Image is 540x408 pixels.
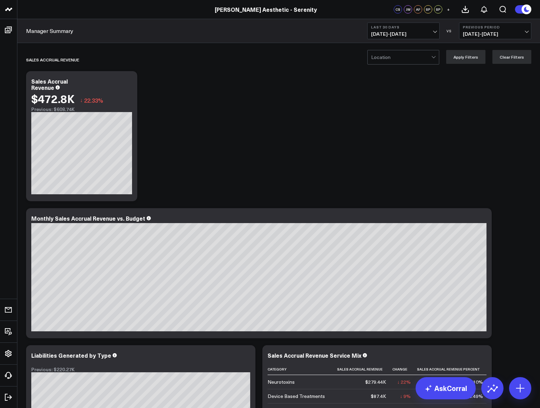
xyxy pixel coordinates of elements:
div: Sales Accrual Revenue Service Mix [268,351,361,359]
a: Manager Summary [26,27,73,35]
div: Previous: $220.27K [31,367,250,372]
div: ↓ 22% [397,379,411,385]
div: SP [434,5,442,14]
button: Apply Filters [446,50,485,64]
div: Liabilities Generated by Type [31,351,111,359]
div: VS [443,29,456,33]
button: Last 30 Days[DATE]-[DATE] [367,23,440,39]
div: AF [414,5,422,14]
div: $472.8K [31,92,75,105]
span: 22.33% [84,96,103,104]
b: Previous Period [463,25,527,29]
div: Sales Accrual Revenue [26,52,79,68]
div: $87.4K [371,393,386,400]
span: [DATE] - [DATE] [463,31,527,37]
div: Device Based Treatments [268,393,325,400]
b: Last 30 Days [371,25,436,29]
a: AskCorral [416,377,476,399]
th: Change [392,364,417,375]
span: ↓ [80,96,83,105]
th: Sales Accrual Revenue [337,364,392,375]
div: Sales Accrual Revenue [31,77,68,91]
button: Clear Filters [492,50,531,64]
div: JW [404,5,412,14]
div: Previous: $608.74K [31,107,132,112]
div: Neurotoxins [268,379,295,385]
div: CS [394,5,402,14]
span: + [447,7,450,12]
th: Sales Accrual Revenue Percent [417,364,489,375]
span: [DATE] - [DATE] [371,31,436,37]
div: $279.44K [365,379,386,385]
a: [PERSON_NAME] Aesthetic - Serenity [215,6,317,13]
div: ↓ 9% [400,393,411,400]
button: Previous Period[DATE]-[DATE] [459,23,531,39]
div: SP [424,5,432,14]
div: Monthly Sales Accrual Revenue vs. Budget [31,214,145,222]
button: + [444,5,452,14]
th: Category [268,364,337,375]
